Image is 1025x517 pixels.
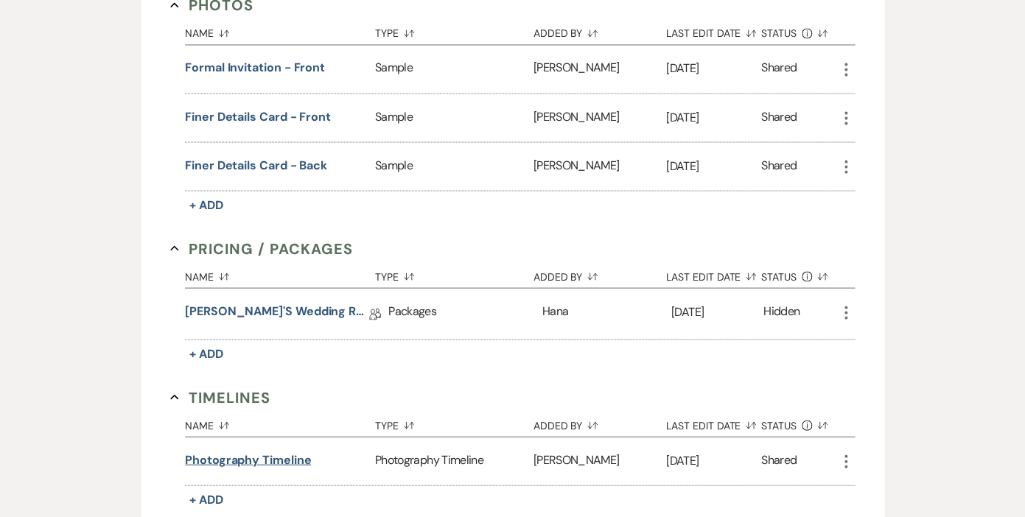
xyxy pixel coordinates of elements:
[763,302,800,325] div: Hidden
[666,259,761,287] button: Last Edit Date
[534,142,666,190] div: [PERSON_NAME]
[671,302,763,321] p: [DATE]
[761,408,837,436] button: Status
[761,420,797,430] span: Status
[170,237,353,259] button: Pricing / Packages
[534,437,666,485] div: [PERSON_NAME]
[761,28,797,38] span: Status
[185,259,375,287] button: Name
[761,59,797,79] div: Shared
[761,108,797,127] div: Shared
[170,386,270,408] button: Timelines
[761,451,797,471] div: Shared
[185,108,331,125] button: Finer Details Card - Front
[761,259,837,287] button: Status
[761,16,837,44] button: Status
[534,94,666,141] div: [PERSON_NAME]
[375,45,534,93] div: Sample
[375,408,534,436] button: Type
[185,343,228,364] button: + Add
[534,408,666,436] button: Added By
[375,94,534,141] div: Sample
[189,197,223,212] span: + Add
[185,16,375,44] button: Name
[761,156,797,176] div: Shared
[534,16,666,44] button: Added By
[534,259,666,287] button: Added By
[542,288,671,339] div: Hana
[666,108,761,127] p: [DATE]
[375,16,534,44] button: Type
[185,59,325,77] button: Formal Invitation - Front
[388,288,542,339] div: Packages
[185,302,369,325] a: [PERSON_NAME]'s Wedding Reception 2025
[375,259,534,287] button: Type
[375,142,534,190] div: Sample
[666,451,761,470] p: [DATE]
[189,491,223,507] span: + Add
[189,345,223,361] span: + Add
[185,489,228,510] button: + Add
[185,194,228,215] button: + Add
[666,59,761,78] p: [DATE]
[185,156,327,174] button: Finer Details Card - Back
[666,16,761,44] button: Last Edit Date
[185,408,375,436] button: Name
[761,271,797,281] span: Status
[666,408,761,436] button: Last Edit Date
[375,437,534,485] div: Photography Timeline
[534,45,666,93] div: [PERSON_NAME]
[666,156,761,175] p: [DATE]
[185,451,311,468] button: Photography Timeline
